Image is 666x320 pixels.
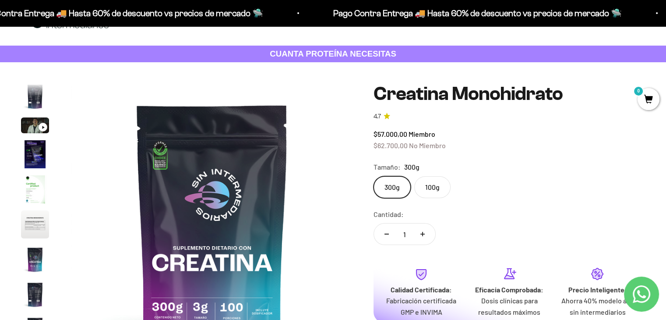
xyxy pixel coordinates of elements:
button: Ir al artículo 7 [21,245,49,276]
img: Creatina Monohidrato [21,245,49,274]
mark: 0 [633,86,644,96]
label: Cantidad: [374,209,404,220]
img: Creatina Monohidrato [21,281,49,309]
p: Ahorra 40% modelo ágil sin intermediarios [560,295,634,317]
span: $62.700,00 [374,141,408,149]
button: Ir al artículo 8 [21,281,49,311]
button: Ir al artículo 4 [21,140,49,171]
img: Creatina Monohidrato [21,82,49,110]
legend: Tamaño: [374,161,401,173]
p: Dosis clínicas para resultados máximos [472,295,546,317]
a: 4.74.7 de 5.0 estrellas [374,112,645,121]
p: Fabricación certificada GMP e INVIMA [384,295,458,317]
strong: Eficacia Comprobada: [475,285,543,294]
a: 0 [638,95,659,105]
button: Reducir cantidad [374,224,399,245]
p: Pago Contra Entrega 🚚 Hasta 60% de descuento vs precios de mercado 🛸 [332,6,620,20]
img: Creatina Monohidrato [21,175,49,203]
span: $57.000,00 [374,130,407,138]
span: 300g [404,161,419,173]
strong: CUANTA PROTEÍNA NECESITAS [270,49,396,58]
strong: Precio Inteligente: [568,285,627,294]
button: Ir al artículo 5 [21,175,49,206]
strong: Calidad Certificada: [391,285,452,294]
button: Ir al artículo 3 [21,117,49,136]
img: Creatina Monohidrato [21,210,49,238]
span: 4.7 [374,112,381,121]
button: Aumentar cantidad [410,224,435,245]
span: Miembro [409,130,435,138]
button: Ir al artículo 2 [21,82,49,113]
h1: Creatina Monohidrato [374,83,645,104]
span: No Miembro [409,141,446,149]
button: Ir al artículo 6 [21,210,49,241]
img: Creatina Monohidrato [21,140,49,168]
